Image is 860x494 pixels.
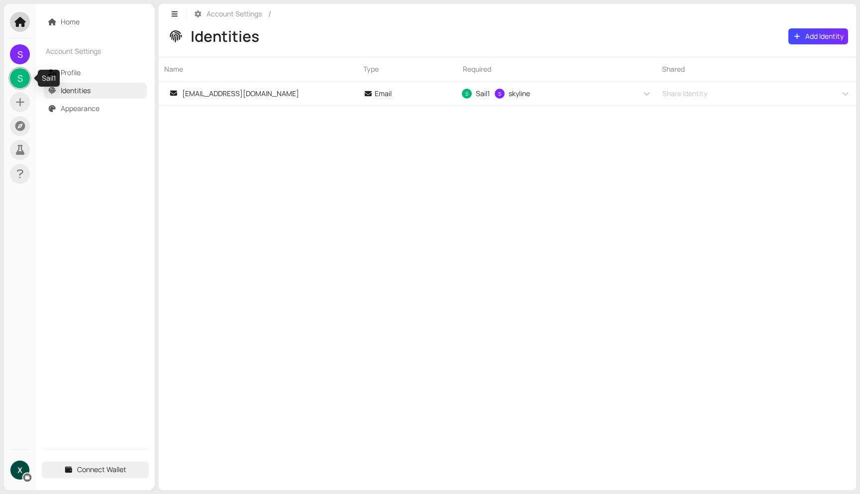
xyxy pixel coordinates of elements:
[17,68,23,88] span: S
[498,89,501,99] span: S
[61,86,91,95] a: Identities
[46,46,127,57] span: Account Settings
[476,88,490,99] span: Sail1
[805,31,844,42] span: Add Identity
[358,57,457,81] div: Type
[61,68,81,77] a: Profile
[788,28,849,44] button: Add Identity
[77,464,126,475] span: Connect Wallet
[42,462,149,478] button: Connect Wallet
[159,57,358,81] div: Name
[465,89,468,99] span: S
[10,461,29,480] img: ACg8ocL2PLSHMB-tEaOxArXAbWMbuPQZH6xV--tiP_qvgO-k-ozjdA=s500
[61,17,80,26] a: Home
[207,8,262,19] span: Account Settings
[189,6,266,22] button: Account Settings
[38,70,60,87] div: Sail1
[42,40,149,63] div: Account Settings
[163,82,338,105] a: [EMAIL_ADDRESS][DOMAIN_NAME]
[509,88,530,99] span: skyline
[17,44,23,64] span: S
[61,104,100,113] a: Appearance
[656,57,856,81] div: Shared
[457,57,656,81] div: Required
[191,27,262,46] div: Identities
[163,88,299,99] div: [EMAIL_ADDRESS][DOMAIN_NAME]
